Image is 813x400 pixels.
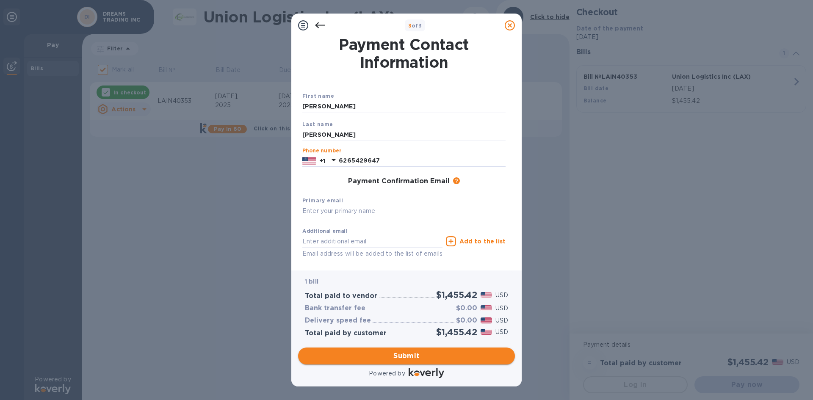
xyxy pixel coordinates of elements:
[408,22,412,29] span: 3
[302,229,347,234] label: Additional email
[456,304,477,312] h3: $0.00
[305,304,365,312] h3: Bank transfer fee
[302,128,506,141] input: Enter your last name
[302,149,341,154] label: Phone number
[305,329,387,337] h3: Total paid by customer
[495,328,508,337] p: USD
[302,100,506,113] input: Enter your first name
[302,93,334,99] b: First name
[302,235,442,248] input: Enter additional email
[302,205,506,218] input: Enter your primary name
[305,351,508,361] span: Submit
[305,292,377,300] h3: Total paid to vendor
[319,157,325,165] p: +1
[436,290,477,300] h2: $1,455.42
[348,177,450,185] h3: Payment Confirmation Email
[302,121,333,127] b: Last name
[495,291,508,300] p: USD
[409,368,444,378] img: Logo
[495,304,508,313] p: USD
[481,292,492,298] img: USD
[481,305,492,311] img: USD
[339,154,506,167] input: Enter your phone number
[302,156,316,166] img: US
[436,327,477,337] h2: $1,455.42
[456,317,477,325] h3: $0.00
[305,278,318,285] b: 1 bill
[369,369,405,378] p: Powered by
[481,329,492,335] img: USD
[408,22,422,29] b: of 3
[298,348,515,364] button: Submit
[305,317,371,325] h3: Delivery speed fee
[459,238,506,245] u: Add to the list
[302,249,442,259] p: Email address will be added to the list of emails
[495,316,508,325] p: USD
[302,36,506,71] h1: Payment Contact Information
[302,197,343,204] b: Primary email
[481,317,492,323] img: USD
